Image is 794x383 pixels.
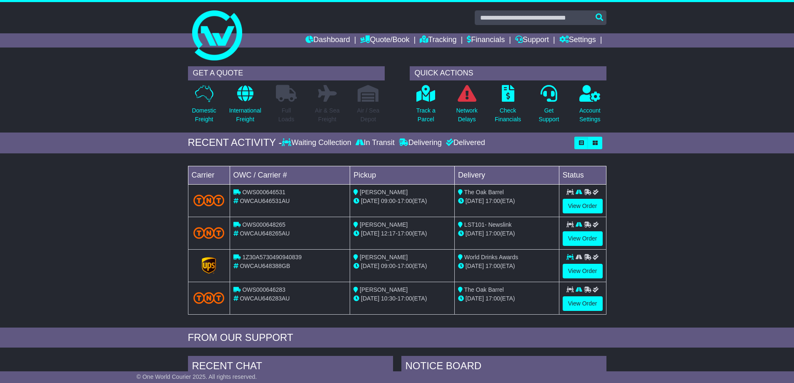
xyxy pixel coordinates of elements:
a: View Order [563,231,603,246]
a: InternationalFreight [229,85,262,128]
a: Financials [467,33,505,48]
span: The Oak Barrel [464,286,504,293]
span: OWS000646531 [242,189,286,195]
span: 17:00 [486,198,500,204]
span: [DATE] [466,198,484,204]
div: NOTICE BOARD [401,356,606,378]
span: [DATE] [466,263,484,269]
a: Track aParcel [416,85,436,128]
a: View Order [563,199,603,213]
span: 17:00 [398,230,412,237]
span: [DATE] [361,295,379,302]
span: [PERSON_NAME] [360,221,408,228]
span: [PERSON_NAME] [360,254,408,260]
td: Delivery [454,166,559,184]
span: OWCAU648388GB [240,263,290,269]
a: CheckFinancials [494,85,521,128]
span: [DATE] [466,295,484,302]
span: 1Z30A5730490940839 [242,254,301,260]
p: International Freight [229,106,261,124]
p: Domestic Freight [192,106,216,124]
span: 17:00 [486,230,500,237]
a: NetworkDelays [456,85,478,128]
span: [DATE] [361,230,379,237]
span: 12:17 [381,230,396,237]
div: - (ETA) [353,262,451,270]
span: OWCAU648265AU [240,230,290,237]
span: 17:00 [398,295,412,302]
td: Pickup [350,166,455,184]
p: Track a Parcel [416,106,436,124]
p: Air / Sea Depot [357,106,380,124]
div: RECENT ACTIVITY - [188,137,282,149]
a: Quote/Book [360,33,409,48]
span: World Drinks Awards [464,254,518,260]
span: 10:30 [381,295,396,302]
div: (ETA) [458,229,556,238]
div: (ETA) [458,197,556,205]
span: OWCAU646283AU [240,295,290,302]
td: Carrier [188,166,230,184]
div: QUICK ACTIONS [410,66,606,80]
div: RECENT CHAT [188,356,393,378]
span: 09:00 [381,198,396,204]
a: View Order [563,264,603,278]
span: LST101- Newslink [464,221,512,228]
p: Check Financials [495,106,521,124]
img: TNT_Domestic.png [193,195,225,206]
div: (ETA) [458,262,556,270]
div: - (ETA) [353,294,451,303]
div: (ETA) [458,294,556,303]
span: The Oak Barrel [464,189,504,195]
span: © One World Courier 2025. All rights reserved. [137,373,257,380]
a: Tracking [420,33,456,48]
span: 17:00 [486,263,500,269]
a: Support [515,33,549,48]
td: Status [559,166,606,184]
span: OWS000646283 [242,286,286,293]
span: 17:00 [398,198,412,204]
p: Get Support [539,106,559,124]
div: GET A QUOTE [188,66,385,80]
img: TNT_Domestic.png [193,227,225,238]
span: OWS000648265 [242,221,286,228]
div: Delivering [397,138,444,148]
span: 17:00 [398,263,412,269]
div: In Transit [353,138,397,148]
td: OWC / Carrier # [230,166,350,184]
a: Dashboard [306,33,350,48]
p: Air & Sea Freight [315,106,340,124]
span: [PERSON_NAME] [360,286,408,293]
span: [DATE] [466,230,484,237]
a: View Order [563,296,603,311]
span: [PERSON_NAME] [360,189,408,195]
span: 09:00 [381,263,396,269]
div: FROM OUR SUPPORT [188,332,606,344]
span: 17:00 [486,295,500,302]
div: Waiting Collection [282,138,353,148]
a: AccountSettings [579,85,601,128]
div: - (ETA) [353,197,451,205]
p: Network Delays [456,106,477,124]
a: GetSupport [538,85,559,128]
span: [DATE] [361,198,379,204]
div: - (ETA) [353,229,451,238]
p: Account Settings [579,106,601,124]
img: GetCarrierServiceLogo [202,257,216,274]
a: DomesticFreight [191,85,216,128]
span: OWCAU646531AU [240,198,290,204]
p: Full Loads [276,106,297,124]
img: TNT_Domestic.png [193,292,225,303]
span: [DATE] [361,263,379,269]
div: Delivered [444,138,485,148]
a: Settings [559,33,596,48]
